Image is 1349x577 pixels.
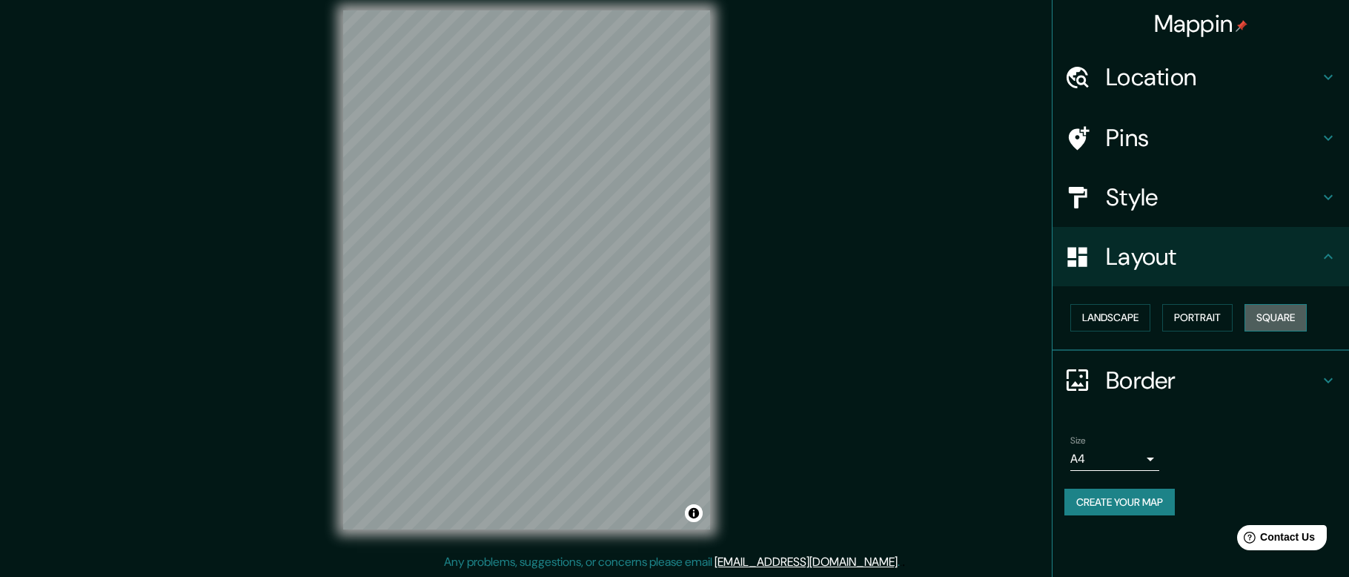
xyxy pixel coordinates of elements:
button: Square [1244,304,1307,332]
h4: Location [1106,62,1319,92]
button: Landscape [1070,304,1150,332]
button: Toggle attribution [685,504,703,522]
h4: Layout [1106,242,1319,271]
p: Any problems, suggestions, or concerns please email . [444,553,900,571]
div: A4 [1070,447,1159,471]
div: Pins [1053,108,1349,168]
iframe: Help widget launcher [1217,519,1333,561]
canvas: Map [343,10,710,530]
div: Style [1053,168,1349,227]
button: Portrait [1162,304,1233,332]
h4: Border [1106,366,1319,395]
div: . [902,553,905,571]
button: Create your map [1064,489,1175,516]
div: Border [1053,351,1349,410]
label: Size [1070,434,1086,446]
div: Layout [1053,227,1349,286]
img: pin-icon.png [1236,20,1247,32]
a: [EMAIL_ADDRESS][DOMAIN_NAME] [715,554,898,570]
div: Location [1053,47,1349,107]
div: . [900,553,902,571]
h4: Mappin [1154,9,1248,39]
h4: Pins [1106,123,1319,153]
h4: Style [1106,182,1319,212]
